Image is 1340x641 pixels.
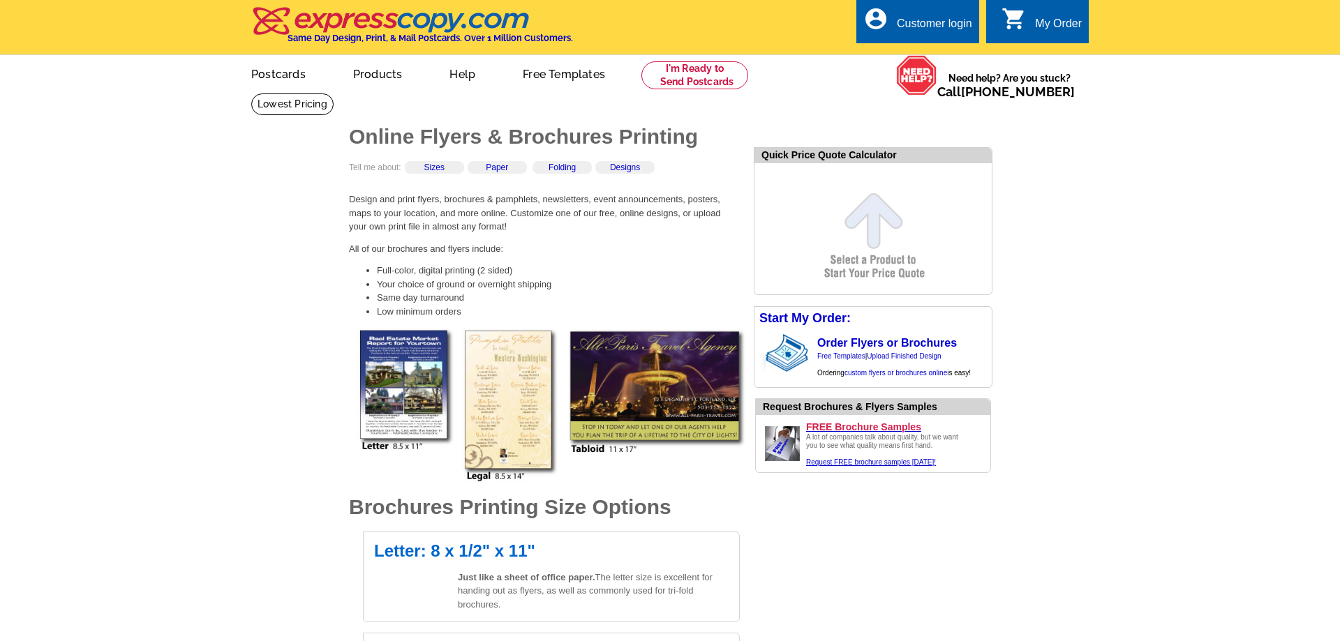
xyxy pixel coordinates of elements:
a: Designs [610,163,640,172]
span: Need help? Are you stuck? [937,71,1082,99]
a: Folding [549,163,576,172]
span: | Ordering is easy! [817,352,971,377]
a: account_circle Customer login [863,15,972,33]
img: stack of brochures with custom content [766,330,815,376]
a: [PHONE_NUMBER] [961,84,1075,99]
span: Call [937,84,1075,99]
div: Customer login [897,17,972,37]
img: help [896,55,937,96]
li: Full-color, digital printing (2 sided) [377,264,740,278]
div: Want to know how your brochure printing will look before you order it? Check our work. [763,400,990,414]
i: shopping_cart [1002,6,1027,31]
li: Same day turnaround [377,291,740,305]
p: The letter size is excellent for handing out as flyers, as well as commonly used for tri-fold bro... [458,571,729,612]
a: Products [331,56,425,89]
h1: Online Flyers & Brochures Printing [349,126,740,147]
a: Same Day Design, Print, & Mail Postcards. Over 1 Million Customers. [251,17,573,43]
a: FREE Brochure Samples [806,421,985,433]
h1: Brochures Printing Size Options [349,497,740,518]
img: background image for brochures and flyers arrow [754,330,766,376]
a: Paper [486,163,508,172]
i: account_circle [863,6,888,31]
a: Request FREE samples of our flyer & brochure printing. [806,458,936,466]
li: Your choice of ground or overnight shipping [377,278,740,292]
a: Request FREE samples of our brochures printing [761,457,803,467]
a: Order Flyers or Brochures [817,337,957,349]
a: Sizes [424,163,445,172]
a: Free Templates [500,56,627,89]
img: Request FREE samples of our brochures printing [761,423,803,465]
a: custom flyers or brochures online [844,369,947,377]
a: Help [427,56,498,89]
a: Upload Finished Design [867,352,941,360]
span: Just like a sheet of office paper. [458,572,595,582]
div: Quick Price Quote Calculator [754,148,992,163]
h2: Letter: 8 x 1/2" x 11" [374,543,729,559]
h4: Same Day Design, Print, & Mail Postcards. Over 1 Million Customers. [288,33,573,43]
div: A lot of companies talk about quality, but we want you to see what quality means first hand. [806,433,967,467]
div: My Order [1035,17,1082,37]
img: full-color flyers and brochures [356,329,747,483]
a: Postcards [229,56,328,89]
a: shopping_cart My Order [1002,15,1082,33]
p: Design and print flyers, brochures & pamphlets, newsletters, event announcements, posters, maps t... [349,193,740,234]
li: Low minimum orders [377,305,740,319]
p: All of our brochures and flyers include: [349,242,740,256]
div: Tell me about: [349,161,740,184]
a: Free Templates [817,352,865,360]
div: Start My Order: [754,307,992,330]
